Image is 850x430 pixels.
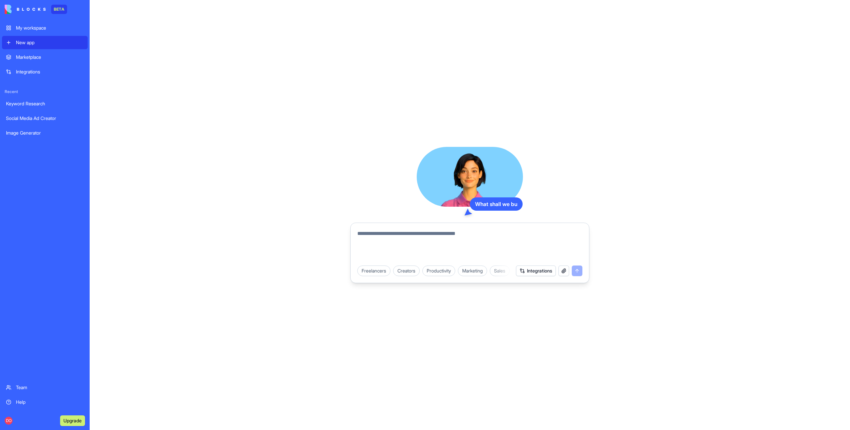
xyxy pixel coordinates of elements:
div: New app [16,39,84,46]
span: DO [5,417,13,425]
a: Social Media Ad Creator [2,112,88,125]
a: Team [2,381,88,394]
div: Creators [393,266,420,276]
span: Recent [2,89,88,94]
div: Keyword Research [6,100,84,107]
button: Upgrade [60,415,85,426]
a: Integrations [2,65,88,78]
div: Image Generator [6,130,84,136]
div: Sales [490,266,510,276]
a: My workspace [2,21,88,35]
div: Team [16,384,84,391]
div: Marketing [458,266,487,276]
div: Marketplace [16,54,84,60]
div: Integrations [16,68,84,75]
a: Marketplace [2,51,88,64]
img: logo [5,5,46,14]
a: Image Generator [2,126,88,140]
div: Social Media Ad Creator [6,115,84,122]
a: Upgrade [60,417,85,424]
div: My workspace [16,25,84,31]
a: Keyword Research [2,97,88,110]
a: BETA [5,5,67,14]
div: Productivity [422,266,455,276]
button: Integrations [516,266,556,276]
div: What shall we bu [470,197,523,211]
a: New app [2,36,88,49]
div: Freelancers [357,266,390,276]
div: BETA [51,5,67,14]
a: Help [2,395,88,409]
div: Help [16,399,84,405]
